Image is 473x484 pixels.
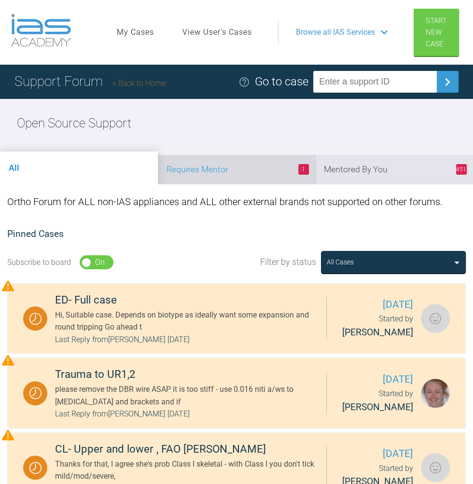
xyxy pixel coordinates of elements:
[7,283,466,354] a: WaitingED- Full caseHi, Suitable case. Depends on biotype as ideally want some expansion and roun...
[95,256,105,269] div: On
[440,74,455,90] img: chevronRight.28bd32b0.svg
[315,155,473,184] li: Mentored By You
[342,446,413,462] span: [DATE]
[11,14,71,47] img: logo-light.3e3ef733.png
[298,164,309,175] span: 1
[342,313,413,340] div: Started by
[7,358,466,429] a: WaitingTrauma to UR1,2please remove the DBR wire ASAP it is too stiff - use 0.016 niti a/ws to [M...
[342,297,413,313] span: [DATE]
[55,383,319,408] div: please remove the DBR wire ASAP it is too stiff - use 0.016 niti a/ws to [MEDICAL_DATA] and brack...
[342,401,413,413] span: [PERSON_NAME]
[313,71,437,93] input: Enter a support ID
[2,429,14,441] img: Priority
[421,379,450,408] img: Tatjana Zaiceva
[112,79,166,88] a: Back to Home
[29,387,42,399] img: Waiting
[255,72,308,91] div: Go to case
[55,441,319,458] div: CL- Upper and lower , FAO [PERSON_NAME]
[158,155,316,184] li: Requires Mentor
[55,366,319,383] div: Trauma to UR1,2
[2,280,14,292] img: Priority
[14,71,166,93] h1: Support Forum
[55,309,319,333] div: Hi, Suitable case. Depends on biotype as ideally want some expansion and round tripping Go ahead t
[342,327,413,338] span: [PERSON_NAME]
[260,255,316,269] span: Filter by status
[426,16,447,48] span: Start New Case
[421,304,450,333] img: Lakshmi yamini Satti
[55,408,190,420] div: Last Reply from [PERSON_NAME] [DATE]
[456,164,467,175] span: 451
[55,333,190,346] div: Last Reply from [PERSON_NAME] [DATE]
[7,256,71,269] div: Subscribe to board
[342,372,413,387] span: [DATE]
[327,257,354,267] div: All Cases
[414,9,459,56] a: Start New Case
[2,354,14,366] img: Priority
[17,113,131,134] h2: Open Source Support
[342,387,413,415] div: Started by
[7,184,466,219] div: Ortho Forum for ALL non-IAS appliances and ALL other external brands not supported on other forums.
[29,313,42,325] img: Waiting
[117,26,154,39] a: My Cases
[182,26,252,39] a: View User's Cases
[29,462,42,474] img: Waiting
[421,453,450,482] img: Nader Botros
[55,291,319,309] div: ED- Full case
[55,458,319,483] div: Thanks for that, I agree she's prob Class I skeletal - with Class I you don't tick mild/mod/severe,
[7,227,466,242] h2: Pinned Cases
[296,26,375,39] span: Browse all IAS Services
[238,76,250,88] img: help.e70b9f3d.svg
